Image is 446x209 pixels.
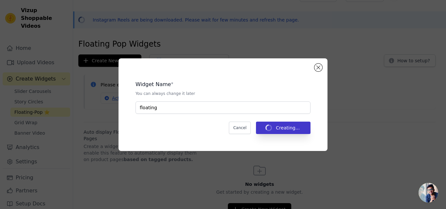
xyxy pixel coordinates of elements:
[135,81,171,88] legend: Widget Name
[135,91,311,96] p: You can always change it later
[419,183,438,202] div: Open chat
[229,122,251,134] button: Cancel
[256,122,311,134] button: Creating...
[314,64,322,71] button: Close modal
